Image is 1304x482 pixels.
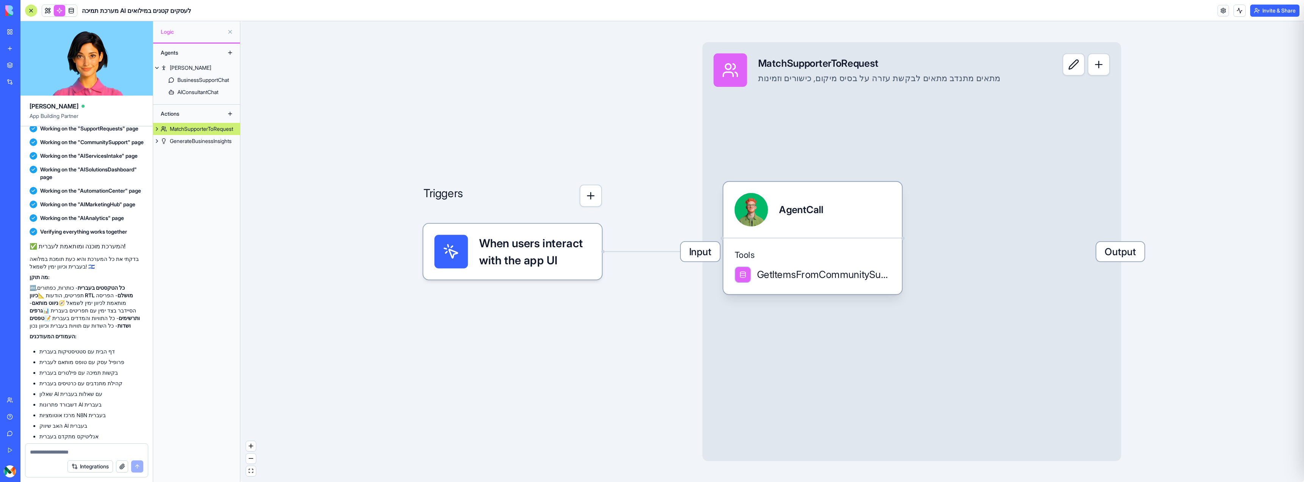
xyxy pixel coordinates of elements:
strong: כיוון RTL מושלם [30,292,133,298]
button: fit view [246,466,256,476]
a: BusinessSupportChat [153,74,240,86]
div: Triggers [423,140,602,279]
a: AIConsultantChat [153,86,240,98]
li: פרופיל עסק עם טופס מותאם לעברית [39,358,144,366]
span: Working on the "AIServicesIntake" page [40,152,138,160]
span: When users interact with the app UI [479,235,591,268]
span: Working on the "AutomationCenter" page [40,187,141,195]
div: MatchSupporterToRequest [170,125,233,133]
span: App Building Partner [30,112,144,126]
div: AIConsultantChat [177,88,218,96]
span: Tools [735,250,891,261]
li: קהילת מתנדבים עם כרטיסים בעברית [39,380,144,387]
span: Working on the "AIMarketingHub" page [40,201,135,208]
button: Invite & Share [1250,5,1299,17]
div: AgentCall [779,203,823,217]
a: GenerateBusinessInsights [153,135,240,147]
span: Input [681,242,720,262]
div: BusinessSupportChat [177,76,229,84]
span: Working on the "CommunitySupport" page [40,138,144,146]
strong: מה תוקן: [30,274,50,280]
p: Triggers [423,185,463,207]
img: ACg8ocL9QCWQVzSr-OLB_Mi0O7HDjpkMy0Kxtn7QjNNHBvPezQrhI767=s96-c [4,465,16,477]
span: Working on the "AIAnalytics" page [40,214,124,222]
h2: ✅ המערכת מוכנה ומותאמת לעברית! [30,242,144,251]
strong: ניווט מותאם [32,300,58,306]
button: Integrations [67,460,113,473]
li: אנליטיקס מתקדם בעברית [39,433,144,440]
div: [PERSON_NAME] [170,64,211,72]
div: Actions [157,108,218,120]
span: Working on the "SupportRequests" page [40,125,138,132]
p: בדקתי את כל המערכת והיא כעת תומכת במלואה בעברית וכיוון ימין לשמאל! 🇮🇱 [30,255,144,270]
li: מרכז אוטומציות N8N בעברית [39,411,144,419]
a: MatchSupporterToRequest [153,123,240,135]
div: MatchSupporterToRequest [758,56,1000,70]
span: Logic [161,28,224,36]
button: zoom out [246,454,256,464]
div: מתאים מתנדב מתאים לבקשת עזרה על בסיס מיקום, כישורים וזמינות [758,73,1000,84]
p: 🔤 - כותרות, כפתורים, תפריטים, הודעות 📐 - הפריסה מותאמת לכיוון ימין לשמאל 🧭 - הסיידבר בצד ימין עם ... [30,284,144,330]
span: [PERSON_NAME] [30,102,78,111]
li: דשבורד פתרונות AI בעברית [39,401,144,408]
span: Verifying everything works together [40,228,127,236]
div: GenerateBusinessInsights [170,137,232,145]
button: zoom in [246,441,256,451]
strong: העמודים המעודכנים: [30,333,77,339]
li: האב שיווק AI בעברית [39,422,144,430]
div: InputMatchSupporterToRequestמתאים מתנדב מתאים לבקשת עזרה על בסיס מיקום, כישורים וזמינותOutput [702,42,1121,461]
strong: טפסים ושדות [30,315,131,329]
div: AgentCallToolsGetItemsFromCommunitySupportTable [723,182,902,294]
div: Agents [157,47,218,59]
img: logo [5,5,52,16]
strong: כל הטקסטים בעברית [78,284,125,291]
span: Working on the "AISolutionsDashboard" page [40,166,144,181]
li: דף הבית עם סטטיסטיקות בעברית [39,348,144,355]
div: When users interact with the app UI [423,224,602,279]
a: [PERSON_NAME] [153,62,240,74]
span: Output [1096,242,1144,262]
span: GetItemsFromCommunitySupportTable [757,268,891,282]
li: בקשות תמיכה עם פילטרים בעברית [39,369,144,377]
strong: גרפים ותרשימים [30,307,140,321]
li: שאלון AI עם שאלות בעברית [39,390,144,398]
span: מערכת תמיכה AI לעסקים קטנים במילואים [82,6,191,15]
